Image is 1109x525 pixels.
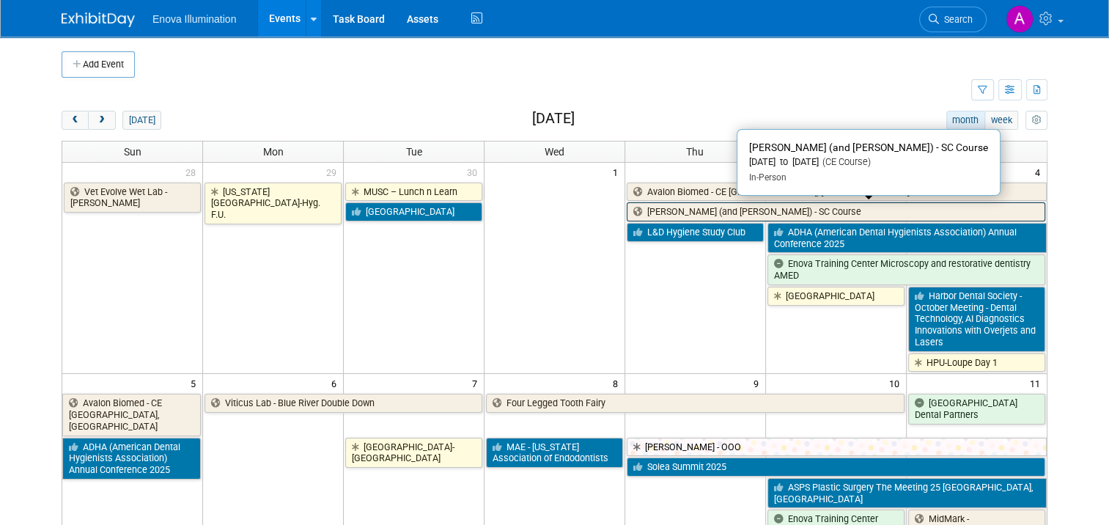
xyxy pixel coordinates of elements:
a: ADHA (American Dental Hygienists Association) Annual Conference 2025 [62,438,201,480]
h2: [DATE] [532,111,575,127]
span: Tue [406,146,422,158]
span: 8 [611,374,624,392]
span: 30 [465,163,484,181]
span: In-Person [749,172,786,183]
a: Viticus Lab - Blue River Double Down [205,394,482,413]
button: week [984,111,1018,130]
a: [GEOGRAPHIC_DATA] Dental Partners [908,394,1045,424]
span: 28 [184,163,202,181]
span: 29 [325,163,343,181]
span: Sun [124,146,141,158]
span: Thu [686,146,704,158]
a: Four Legged Tooth Fairy [486,394,904,413]
a: HPU-Loupe Day 1 [908,353,1045,372]
i: Personalize Calendar [1031,116,1041,125]
span: Mon [263,146,284,158]
span: Wed [545,146,564,158]
a: [GEOGRAPHIC_DATA] [767,287,904,306]
a: [GEOGRAPHIC_DATA] [345,202,482,221]
a: [PERSON_NAME] (and [PERSON_NAME]) - SC Course [627,202,1045,221]
span: 9 [752,374,765,392]
button: myCustomButton [1025,111,1047,130]
a: Avalon Biomed - CE [GEOGRAPHIC_DATA], [GEOGRAPHIC_DATA] [627,183,1047,202]
a: [GEOGRAPHIC_DATA]-[GEOGRAPHIC_DATA] [345,438,482,468]
span: 11 [1028,374,1047,392]
a: Enova Training Center Microscopy and restorative dentistry AMED [767,254,1045,284]
div: [DATE] to [DATE] [749,156,988,169]
button: next [88,111,115,130]
span: 10 [888,374,906,392]
img: ExhibitDay [62,12,135,27]
button: [DATE] [122,111,161,130]
span: (CE Course) [819,156,871,167]
span: 1 [611,163,624,181]
span: Enova Illumination [152,13,236,25]
a: [PERSON_NAME] - OOO [627,438,1047,457]
img: Andrea Miller [1006,5,1034,33]
span: 7 [471,374,484,392]
a: L&D Hygiene Study Club [627,223,764,242]
a: MAE - [US_STATE] Association of Endodontists [486,438,623,468]
a: Solea Summit 2025 [627,458,1045,477]
span: Search [939,14,973,25]
span: [PERSON_NAME] (and [PERSON_NAME]) - SC Course [749,142,988,153]
span: 4 [1034,163,1047,181]
button: month [946,111,985,130]
a: Search [919,7,987,32]
span: 5 [189,374,202,392]
a: [US_STATE][GEOGRAPHIC_DATA]-Hyg. F.U. [205,183,342,224]
button: Add Event [62,51,135,78]
a: Vet Evolve Wet Lab - [PERSON_NAME] [64,183,201,213]
a: ADHA (American Dental Hygienists Association) Annual Conference 2025 [767,223,1047,253]
a: MUSC – Lunch n Learn [345,183,482,202]
a: ASPS Plastic Surgery The Meeting 25 [GEOGRAPHIC_DATA], [GEOGRAPHIC_DATA] [767,478,1047,508]
span: 6 [330,374,343,392]
a: Avalon Biomed - CE [GEOGRAPHIC_DATA], [GEOGRAPHIC_DATA] [62,394,201,436]
button: prev [62,111,89,130]
a: Harbor Dental Society - October Meeting - Dental Technology, AI Diagnostics Innovations with Over... [908,287,1045,352]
